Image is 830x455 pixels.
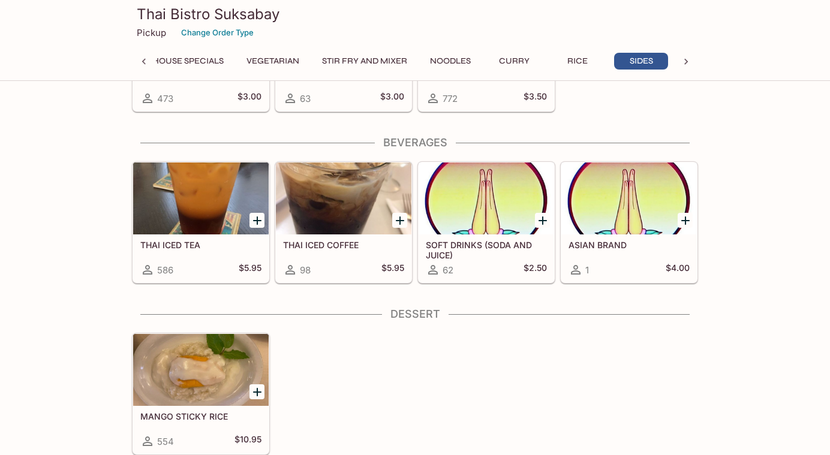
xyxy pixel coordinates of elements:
[423,53,477,70] button: Noodles
[157,436,174,447] span: 554
[551,53,605,70] button: Rice
[666,263,690,277] h5: $4.00
[249,213,264,228] button: Add THAI ICED TEA
[275,162,412,283] a: THAI ICED COFFEE98$5.95
[443,93,458,104] span: 772
[524,263,547,277] h5: $2.50
[237,91,261,106] h5: $3.00
[300,264,311,276] span: 98
[535,213,550,228] button: Add SOFT DRINKS (SODA AND JUICE)
[176,23,259,42] button: Change Order Type
[315,53,414,70] button: Stir Fry and Mixer
[133,333,269,454] a: MANGO STICKY RICE554$10.95
[234,434,261,448] h5: $10.95
[418,162,555,283] a: SOFT DRINKS (SODA AND JUICE)62$2.50
[137,5,693,23] h3: Thai Bistro Suksabay
[132,136,698,149] h4: Beverages
[524,91,547,106] h5: $3.50
[140,411,261,421] h5: MANGO STICKY RICE
[380,91,404,106] h5: $3.00
[300,93,311,104] span: 63
[137,27,166,38] p: Pickup
[585,264,589,276] span: 1
[133,334,269,406] div: MANGO STICKY RICE
[133,162,269,283] a: THAI ICED TEA586$5.95
[419,162,554,234] div: SOFT DRINKS (SODA AND JUICE)
[392,213,407,228] button: Add THAI ICED COFFEE
[426,240,547,260] h5: SOFT DRINKS (SODA AND JUICE)
[678,213,693,228] button: Add ASIAN BRAND
[132,308,698,321] h4: Dessert
[487,53,541,70] button: Curry
[276,162,411,234] div: THAI ICED COFFEE
[97,53,230,70] button: Seafood & House Specials
[157,264,173,276] span: 586
[283,240,404,250] h5: THAI ICED COFFEE
[157,93,173,104] span: 473
[239,263,261,277] h5: $5.95
[133,162,269,234] div: THAI ICED TEA
[240,53,306,70] button: Vegetarian
[561,162,697,283] a: ASIAN BRAND1$4.00
[569,240,690,250] h5: ASIAN BRAND
[381,263,404,277] h5: $5.95
[249,384,264,399] button: Add MANGO STICKY RICE
[140,240,261,250] h5: THAI ICED TEA
[561,162,697,234] div: ASIAN BRAND
[443,264,453,276] span: 62
[614,53,668,70] button: Sides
